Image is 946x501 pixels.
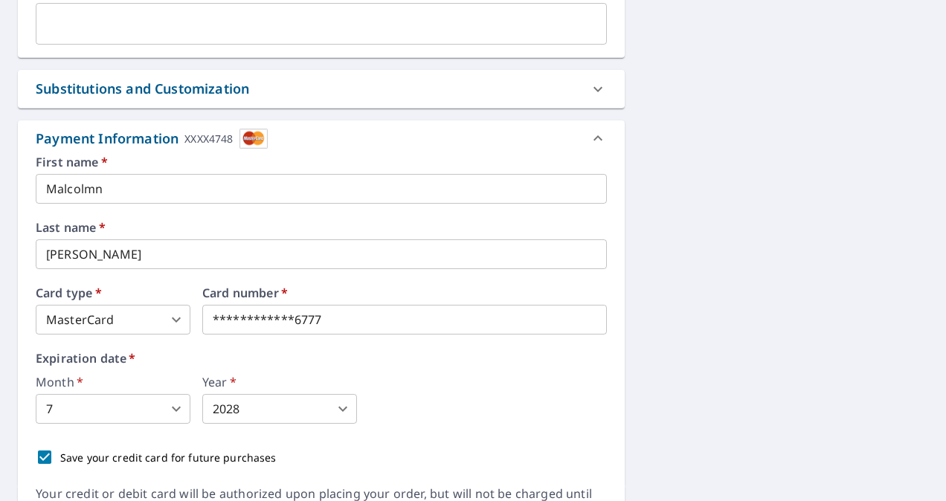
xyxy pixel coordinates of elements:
[202,394,357,424] div: 2028
[60,450,277,465] p: Save your credit card for future purchases
[36,376,190,388] label: Month
[202,287,607,299] label: Card number
[239,129,268,149] img: cardImage
[36,394,190,424] div: 7
[202,376,357,388] label: Year
[36,129,268,149] div: Payment Information
[184,129,233,149] div: XXXX4748
[36,156,607,168] label: First name
[36,352,607,364] label: Expiration date
[18,120,625,156] div: Payment InformationXXXX4748cardImage
[36,79,249,99] div: Substitutions and Customization
[36,222,607,233] label: Last name
[18,70,625,108] div: Substitutions and Customization
[36,287,190,299] label: Card type
[36,305,190,334] div: MasterCard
